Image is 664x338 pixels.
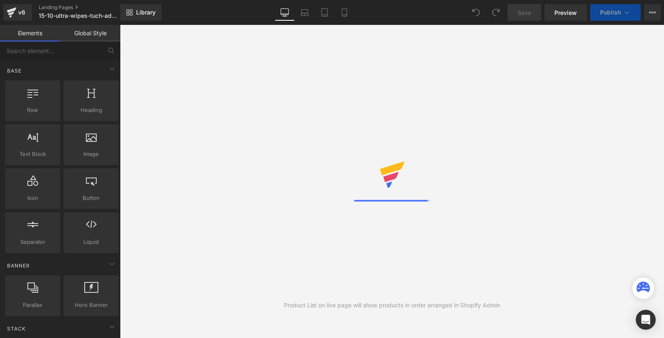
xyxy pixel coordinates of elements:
a: Laptop [295,4,315,21]
a: Tablet [315,4,334,21]
div: Open Intercom Messenger [636,310,656,330]
a: v6 [3,4,32,21]
span: Base [6,67,22,75]
span: Heading [66,106,116,114]
span: 15-10-ultra-wipes-tuch-adv-story-bad-v60-3-CTA-oben-offer-redtrack [39,12,118,19]
span: Row [7,106,58,114]
div: v6 [17,7,27,18]
a: Global Style [60,25,120,41]
button: Undo [468,4,484,21]
a: Desktop [275,4,295,21]
span: Button [66,194,116,202]
span: Stack [6,325,27,333]
span: Preview [554,8,577,17]
span: Hero Banner [66,301,116,309]
a: Preview [544,4,587,21]
span: Text Block [7,150,58,158]
span: Separator [7,238,58,246]
span: Banner [6,262,31,270]
span: Library [136,9,156,16]
span: Icon [7,194,58,202]
span: Image [66,150,116,158]
button: More [644,4,661,21]
span: Parallax [7,301,58,309]
span: Save [518,8,531,17]
span: Publish [600,9,621,16]
a: Landing Pages [39,4,134,11]
span: Liquid [66,238,116,246]
button: Publish [590,4,641,21]
a: Mobile [334,4,354,21]
a: New Library [120,4,161,21]
div: Product List on live page will show products in order arranged in Shopify Admin [284,301,500,310]
button: Redo [488,4,504,21]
